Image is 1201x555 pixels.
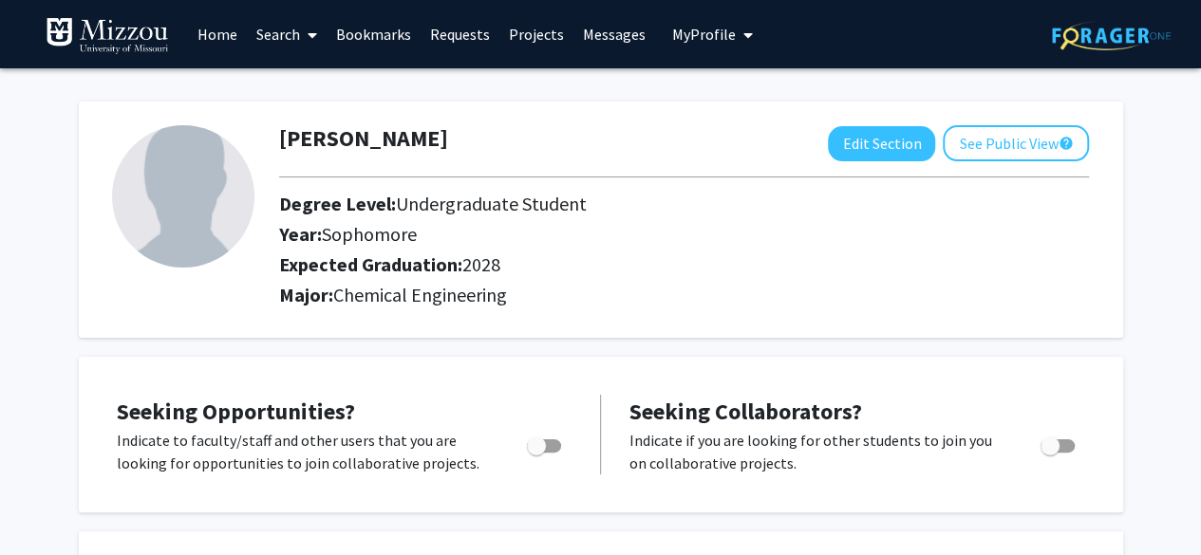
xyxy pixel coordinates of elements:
[117,429,491,474] p: Indicate to faculty/staff and other users that you are looking for opportunities to join collabor...
[1052,21,1171,50] img: ForagerOne Logo
[279,284,1089,306] h2: Major:
[499,1,573,67] a: Projects
[279,193,1003,215] h2: Degree Level:
[14,470,81,541] iframe: Chat
[327,1,421,67] a: Bookmarks
[279,253,1003,276] h2: Expected Graduation:
[279,125,448,153] h1: [PERSON_NAME]
[421,1,499,67] a: Requests
[573,1,655,67] a: Messages
[672,25,736,44] span: My Profile
[462,252,500,276] span: 2028
[333,283,507,306] span: Chemical Engineering
[1058,132,1073,155] mat-icon: help
[943,125,1089,161] button: See Public View
[279,223,1003,246] h2: Year:
[112,125,254,268] img: Profile Picture
[396,192,587,215] span: Undergraduate Student
[629,429,1004,474] p: Indicate if you are looking for other students to join you on collaborative projects.
[519,429,572,457] div: Toggle
[322,222,417,246] span: Sophomore
[1033,429,1085,457] div: Toggle
[629,397,862,426] span: Seeking Collaborators?
[46,17,169,55] img: University of Missouri Logo
[828,126,935,161] button: Edit Section
[117,397,355,426] span: Seeking Opportunities?
[188,1,247,67] a: Home
[247,1,327,67] a: Search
